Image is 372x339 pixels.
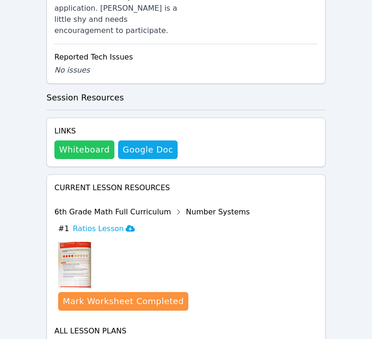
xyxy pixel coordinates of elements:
div: Reported Tech Issues [54,52,318,63]
h3: Ratios Lesson [73,223,135,234]
button: Whiteboard [54,140,114,159]
span: No issues [54,66,90,74]
button: Mark Worksheet Completed [58,292,188,311]
img: Ratios Lesson [58,242,91,288]
span: # 1 [58,223,69,234]
div: 6th Grade Math Full Curriculum Number Systems [54,205,250,219]
h3: Session Resources [46,91,325,104]
a: Google Doc [118,140,178,159]
button: #1Ratios Lesson [58,223,250,234]
h4: All Lesson Plans [54,326,318,337]
h4: Current Lesson Resources [54,182,318,193]
h4: Links [54,126,178,137]
div: Mark Worksheet Completed [63,295,184,308]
